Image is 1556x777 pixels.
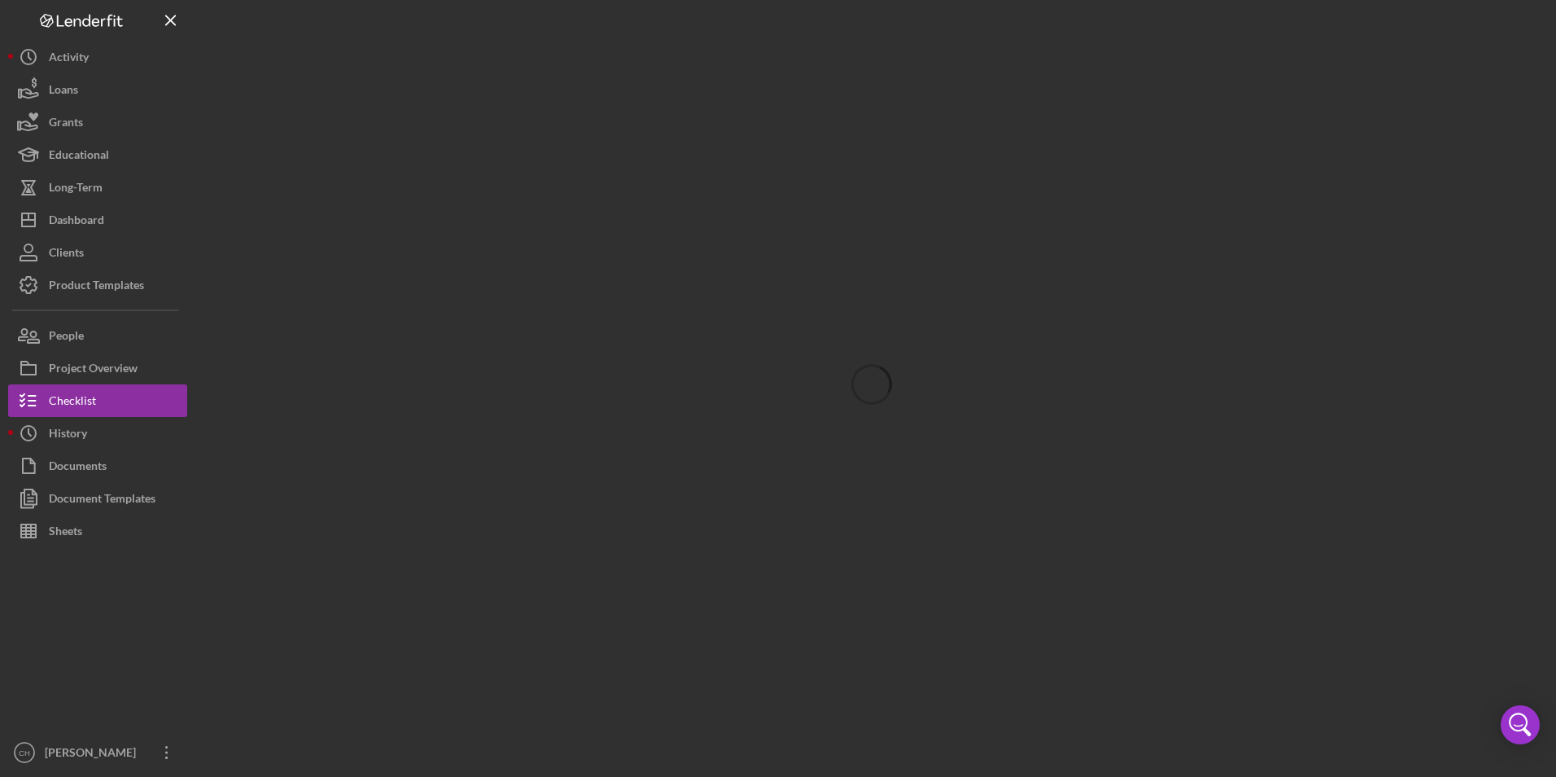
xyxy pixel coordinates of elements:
[8,236,187,269] button: Clients
[8,417,187,450] button: History
[8,269,187,301] button: Product Templates
[8,515,187,547] button: Sheets
[49,236,84,273] div: Clients
[49,482,155,519] div: Document Templates
[8,138,187,171] button: Educational
[49,450,107,486] div: Documents
[49,352,138,388] div: Project Overview
[1501,705,1540,744] div: Open Intercom Messenger
[49,319,84,356] div: People
[8,106,187,138] button: Grants
[8,171,187,204] button: Long-Term
[8,41,187,73] button: Activity
[8,384,187,417] button: Checklist
[8,319,187,352] button: People
[49,269,144,305] div: Product Templates
[49,417,87,454] div: History
[8,73,187,106] button: Loans
[49,171,103,208] div: Long-Term
[8,482,187,515] button: Document Templates
[49,204,104,240] div: Dashboard
[41,736,146,773] div: [PERSON_NAME]
[49,73,78,110] div: Loans
[49,41,89,77] div: Activity
[8,352,187,384] button: Project Overview
[49,138,109,175] div: Educational
[8,204,187,236] button: Dashboard
[19,748,30,757] text: CH
[49,106,83,143] div: Grants
[8,450,187,482] button: Documents
[8,736,187,769] button: CH[PERSON_NAME]
[49,384,96,421] div: Checklist
[49,515,82,551] div: Sheets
